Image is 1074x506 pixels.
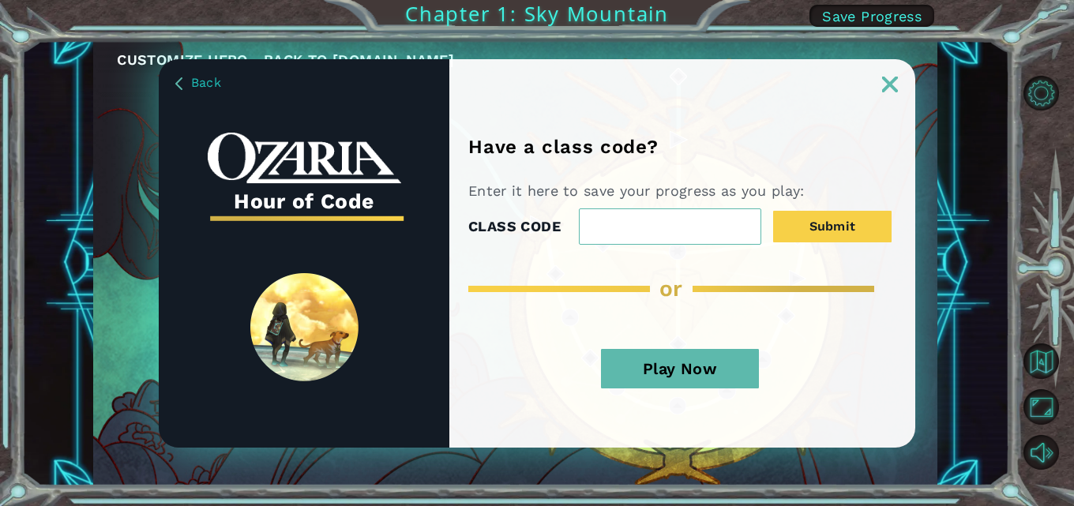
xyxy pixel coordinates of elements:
[191,75,221,90] span: Back
[659,275,683,302] span: or
[468,136,663,158] h1: Have a class code?
[773,211,892,242] button: Submit
[882,77,898,92] img: ExitButton_Dusk.png
[468,215,561,238] label: CLASS CODE
[208,184,401,219] h3: Hour of Code
[250,273,359,381] img: SpiritLandReveal.png
[468,182,810,201] p: Enter it here to save your progress as you play:
[175,77,182,90] img: BackArrow_Dusk.png
[208,133,401,184] img: whiteOzariaWordmark.png
[601,349,759,388] button: Play Now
